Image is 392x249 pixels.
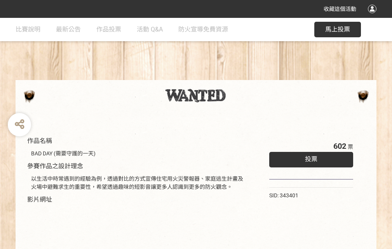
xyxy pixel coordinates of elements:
span: 作品名稱 [27,137,52,145]
button: 馬上投票 [314,22,361,37]
a: 比賽說明 [16,18,40,41]
div: BAD DAY (需要守護的一天) [31,150,246,158]
div: 以生活中時常遇到的經驗為例，透過對比的方式宣傳住宅用火災警報器、家庭逃生計畫及火場中避難求生的重要性，希望透過趣味的短影音讓更多人認識到更多的防火觀念。 [31,175,246,191]
span: 馬上投票 [325,26,350,33]
span: 防火宣導免費資源 [178,26,228,33]
span: 收藏這個活動 [324,6,356,12]
span: 參賽作品之設計理念 [27,162,83,170]
a: 活動 Q&A [137,18,163,41]
span: 602 [333,141,346,151]
span: SID: 343401 [269,192,298,199]
span: 影片網址 [27,196,52,203]
a: 防火宣導免費資源 [178,18,228,41]
span: 最新公告 [56,26,81,33]
span: 投票 [305,155,317,163]
span: 作品投票 [96,26,121,33]
a: 最新公告 [56,18,81,41]
span: 比賽說明 [16,26,40,33]
span: 票 [348,144,353,150]
span: 活動 Q&A [137,26,163,33]
a: 作品投票 [96,18,121,41]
